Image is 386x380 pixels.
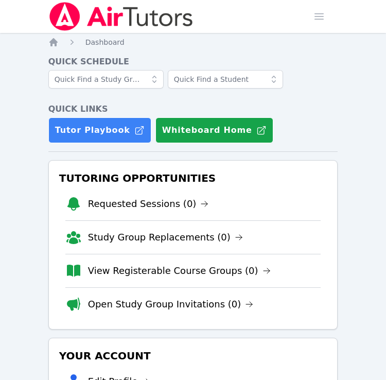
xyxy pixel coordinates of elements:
[48,2,194,31] img: Air Tutors
[48,117,151,143] a: Tutor Playbook
[85,37,125,47] a: Dashboard
[57,347,329,365] h3: Your Account
[48,37,338,47] nav: Breadcrumb
[155,117,273,143] button: Whiteboard Home
[88,297,254,312] a: Open Study Group Invitations (0)
[48,103,338,115] h4: Quick Links
[48,70,164,89] input: Quick Find a Study Group
[48,56,338,68] h4: Quick Schedule
[168,70,283,89] input: Quick Find a Student
[88,197,209,211] a: Requested Sessions (0)
[57,169,329,187] h3: Tutoring Opportunities
[88,230,243,245] a: Study Group Replacements (0)
[85,38,125,46] span: Dashboard
[88,264,271,278] a: View Registerable Course Groups (0)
